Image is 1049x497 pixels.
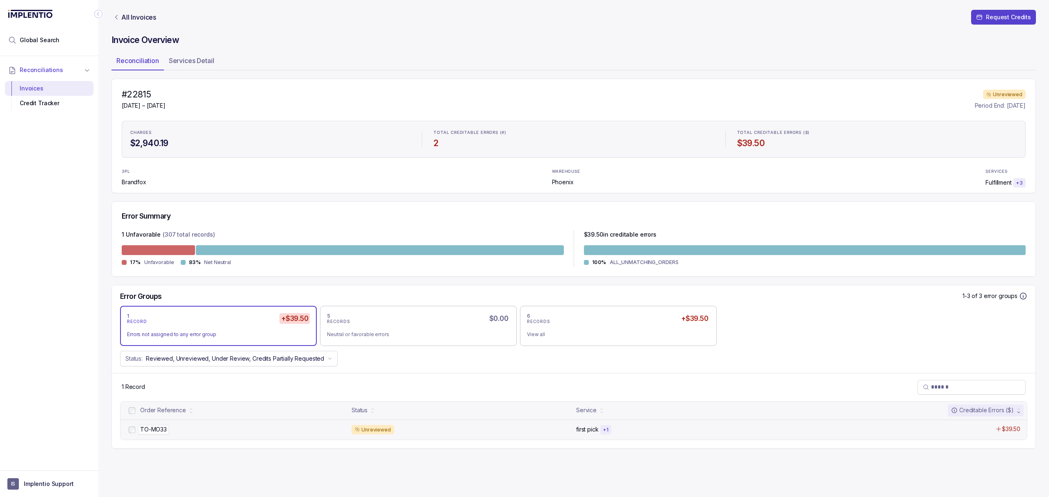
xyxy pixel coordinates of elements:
p: TOTAL CREDITABLE ERRORS ($) [737,130,810,135]
button: User initialsImplentio Support [7,478,91,490]
p: 1 Unfavorable [122,230,161,240]
ul: Tab Group [111,54,1036,70]
p: Reviewed, Unreviewed, Under Review, Credits Partially Requested [146,355,324,363]
li: Tab Services Detail [164,54,219,70]
button: Status:Reviewed, Unreviewed, Under Review, Credits Partially Requested [120,351,338,366]
p: WAREHOUSE [552,169,580,174]
p: RECORDS [327,319,350,324]
p: 17% [130,259,141,266]
p: [DATE] – [DATE] [122,102,166,110]
div: Neutral or favorable errors [327,330,503,339]
div: Unreviewed [983,90,1026,99]
p: 1 [127,313,129,319]
p: + 3 [1016,180,1023,186]
p: error groups [984,292,1017,300]
h4: $2,940.19 [130,138,410,149]
p: 1 Record [122,383,145,391]
p: SERVICES [985,169,1007,174]
li: Statistic TOTAL CREDITABLE ERRORS (#) [429,124,718,154]
h4: Invoice Overview [111,34,1036,46]
p: Request Credits [986,13,1031,21]
p: Fulfillment [985,178,1011,187]
li: Statistic CHARGES [125,124,415,154]
div: Creditable Errors ($) [951,406,1014,414]
p: 5 [327,313,331,319]
div: Status [352,406,368,414]
p: Net Neutral [204,258,231,267]
h5: Error Summary [122,212,170,221]
div: Errors not assigned to any error group [127,330,303,339]
div: Collapse Icon [93,9,103,19]
div: Remaining page entries [122,383,145,391]
p: Phoenix [552,178,574,186]
p: All Invoices [121,13,156,21]
a: Link All Invoices [111,13,158,21]
span: Global Search [20,36,59,44]
p: Status: [125,355,143,363]
div: Reconciliations [5,79,93,113]
p: ALL_UNMATCHING_ORDERS [610,258,678,267]
p: RECORD [127,319,147,324]
div: Invoices [11,81,87,96]
li: Tab Reconciliation [111,54,164,70]
h4: #22815 [122,89,166,100]
h5: +$39.50 [679,313,710,324]
input: checkbox-checkbox [129,427,135,433]
input: checkbox-checkbox [129,407,135,414]
p: CHARGES [130,130,152,135]
p: Implentio Support [24,480,74,488]
ul: Statistic Highlights [122,121,1026,158]
span: User initials [7,478,19,490]
div: Service [576,406,597,414]
p: 3PL [122,169,143,174]
p: 83% [189,259,201,266]
div: Unreviewed [352,425,394,435]
button: Reconciliations [5,61,93,79]
p: + 1 [603,427,609,433]
p: Brandfox [122,178,146,186]
span: Reconciliations [20,66,63,74]
p: TO-MO33 [138,425,169,434]
p: 1-3 of 3 [963,292,984,300]
div: View all [527,330,703,339]
div: Order Reference [140,406,186,414]
p: Period End: [DATE] [975,102,1026,110]
h5: Error Groups [120,292,162,301]
p: 6 [527,313,531,319]
p: 100% [592,259,606,266]
p: TOTAL CREDITABLE ERRORS (#) [434,130,506,135]
p: Services Detail [169,56,214,66]
li: Statistic TOTAL CREDITABLE ERRORS ($) [732,124,1022,154]
div: Credit Tracker [11,96,87,111]
h5: +$39.50 [279,313,310,324]
p: $39.50 [1002,425,1020,433]
p: $ 39.50 in creditable errors [584,230,656,240]
p: (307 total records) [163,230,215,240]
p: Unfavorable [144,258,174,267]
h4: 2 [434,138,713,149]
p: RECORDS [527,319,550,324]
button: Request Credits [971,10,1036,25]
h4: $39.50 [737,138,1017,149]
p: Reconciliation [116,56,159,66]
h5: $0.00 [488,313,510,324]
p: first pick [576,425,599,434]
